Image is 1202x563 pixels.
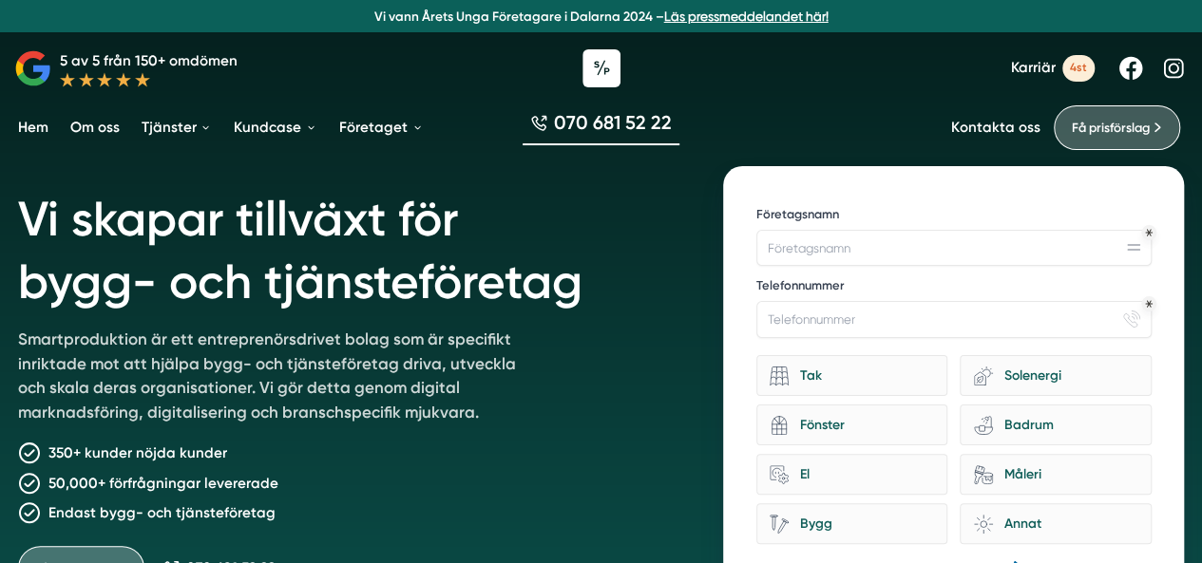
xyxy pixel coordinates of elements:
p: 350+ kunder nöjda kunder [48,441,227,464]
a: Läs pressmeddelandet här! [664,9,829,24]
a: 070 681 52 22 [523,110,679,146]
p: Smartproduktion är ett entreprenörsdrivet bolag som är specifikt inriktade mot att hjälpa bygg- o... [18,328,538,432]
p: Endast bygg- och tjänsteföretag [48,501,276,524]
a: Företaget [335,104,427,152]
div: Obligatoriskt [1145,229,1153,236]
span: 070 681 52 22 [554,110,672,137]
a: Hem [14,104,52,152]
div: Obligatoriskt [1145,300,1153,308]
span: Karriär [1010,59,1055,77]
a: Tjänster [138,104,216,152]
a: Få prisförslag [1054,105,1180,150]
span: Få prisförslag [1071,118,1149,138]
p: 5 av 5 från 150+ omdömen [60,49,238,72]
p: 50,000+ förfrågningar levererade [48,472,278,495]
h1: Vi skapar tillväxt för bygg- och tjänsteföretag [18,166,680,328]
a: Karriär 4st [1010,55,1095,81]
label: Företagsnamn [756,206,1152,227]
span: 4st [1062,55,1095,81]
input: Telefonnummer [756,301,1152,337]
a: Om oss [67,104,124,152]
p: Vi vann Årets Unga Företagare i Dalarna 2024 – [8,8,1195,26]
input: Företagsnamn [756,230,1152,266]
label: Telefonnummer [756,277,1152,298]
a: Kundcase [230,104,320,152]
a: Kontakta oss [951,119,1040,137]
